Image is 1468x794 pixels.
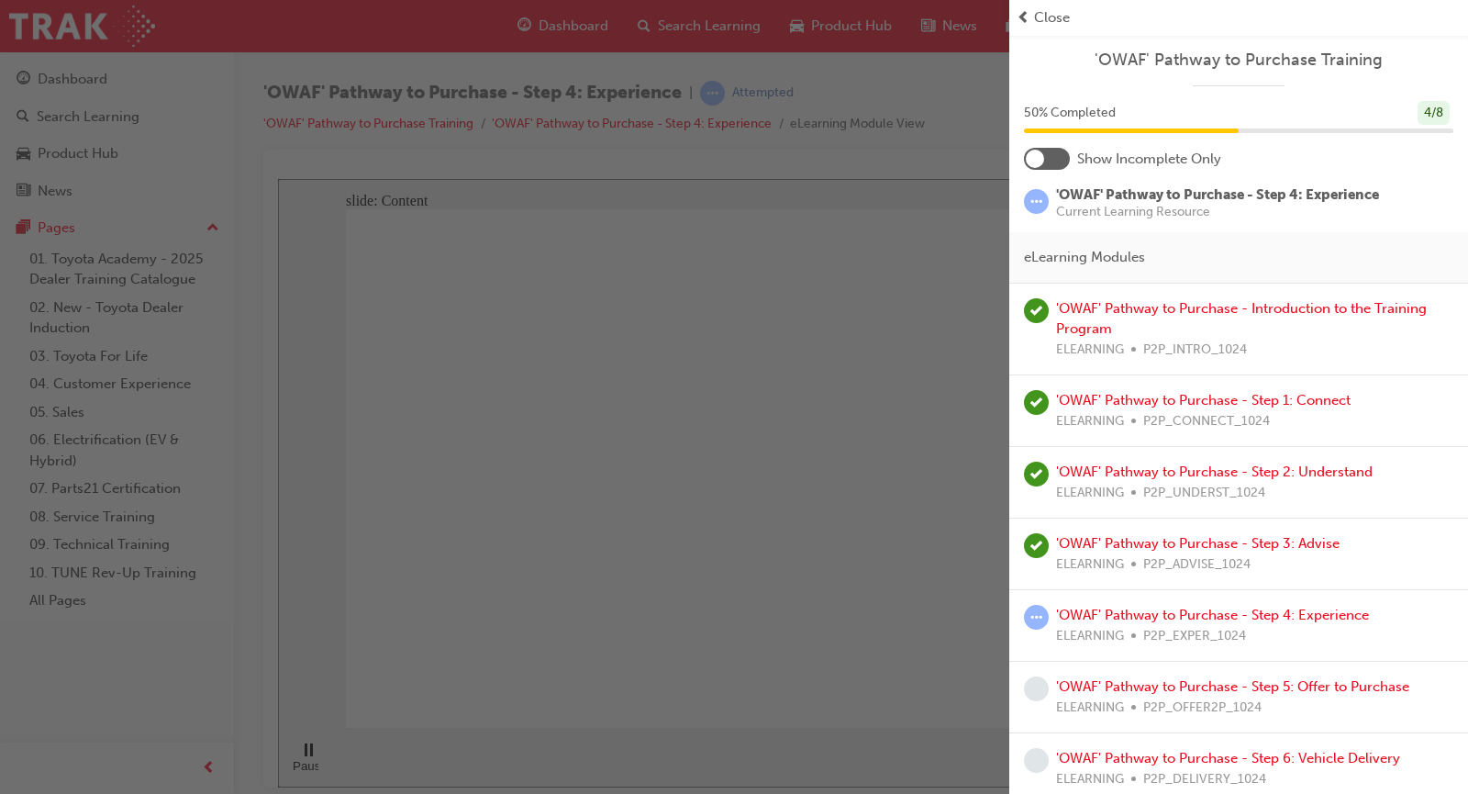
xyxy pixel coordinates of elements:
button: Pause (Ctrl+Alt+P) [9,564,40,595]
span: ELEARNING [1056,626,1124,647]
span: Show Incomplete Only [1077,149,1221,170]
a: 'OWAF' Pathway to Purchase - Introduction to the Training Program [1056,300,1427,338]
div: 4 / 8 [1418,101,1450,126]
span: P2P_EXPER_1024 [1143,626,1246,647]
span: P2P_INTRO_1024 [1143,340,1247,361]
span: learningRecordVerb_NONE-icon [1024,677,1049,701]
span: ELEARNING [1056,698,1124,719]
span: learningRecordVerb_PASS-icon [1024,533,1049,558]
span: learningRecordVerb_PASS-icon [1024,462,1049,486]
span: Current Learning Resource [1056,206,1379,218]
span: P2P_DELIVERY_1024 [1143,769,1266,790]
div: playback controls [9,549,40,609]
div: Pause (Ctrl+Alt+P) [15,580,46,608]
span: learningRecordVerb_PASS-icon [1024,390,1049,415]
span: ELEARNING [1056,340,1124,361]
span: ELEARNING [1056,769,1124,790]
a: 'OWAF' Pathway to Purchase - Step 6: Vehicle Delivery [1056,750,1400,766]
a: 'OWAF' Pathway to Purchase - Step 2: Understand [1056,464,1373,480]
span: 'OWAF' Pathway to Purchase - Step 4: Experience [1056,186,1379,203]
span: Close [1034,7,1070,28]
a: 'OWAF' Pathway to Purchase - Step 1: Connect [1056,392,1351,408]
a: 'OWAF' Pathway to Purchase Training [1024,50,1453,71]
span: learningRecordVerb_COMPLETE-icon [1024,298,1049,323]
span: learningRecordVerb_ATTEMPT-icon [1024,189,1049,214]
span: learningRecordVerb_ATTEMPT-icon [1024,605,1049,630]
span: learningRecordVerb_NONE-icon [1024,748,1049,773]
a: 'OWAF' Pathway to Purchase - Step 3: Advise [1056,535,1340,552]
button: prev-iconClose [1017,7,1461,28]
span: P2P_CONNECT_1024 [1143,411,1270,432]
span: ELEARNING [1056,554,1124,576]
span: prev-icon [1017,7,1030,28]
a: 'OWAF' Pathway to Purchase - Step 5: Offer to Purchase [1056,678,1409,695]
span: ELEARNING [1056,483,1124,504]
span: P2P_OFFER2P_1024 [1143,698,1262,719]
a: 'OWAF' Pathway to Purchase - Step 4: Experience [1056,607,1369,623]
span: P2P_ADVISE_1024 [1143,554,1251,576]
span: P2P_UNDERST_1024 [1143,483,1265,504]
span: ELEARNING [1056,411,1124,432]
span: 50 % Completed [1024,103,1116,124]
span: eLearning Modules [1024,247,1145,268]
